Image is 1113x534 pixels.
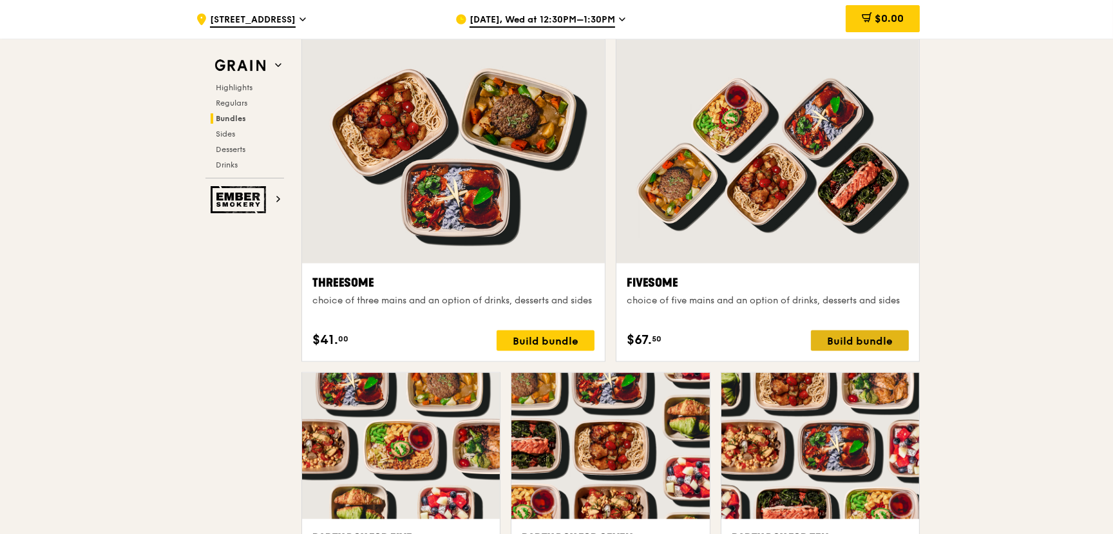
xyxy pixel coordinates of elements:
[312,294,595,307] div: choice of three mains and an option of drinks, desserts and sides
[338,334,348,344] span: 00
[211,186,270,213] img: Ember Smokery web logo
[627,274,909,292] div: Fivesome
[210,14,296,28] span: [STREET_ADDRESS]
[216,99,247,108] span: Regulars
[652,334,661,344] span: 50
[216,160,238,169] span: Drinks
[312,330,338,350] span: $41.
[627,330,652,350] span: $67.
[811,330,909,351] div: Build bundle
[211,54,270,77] img: Grain web logo
[470,14,615,28] span: [DATE], Wed at 12:30PM–1:30PM
[627,294,909,307] div: choice of five mains and an option of drinks, desserts and sides
[312,274,595,292] div: Threesome
[216,129,235,138] span: Sides
[875,12,904,24] span: $0.00
[497,330,595,351] div: Build bundle
[216,83,252,92] span: Highlights
[216,114,246,123] span: Bundles
[216,145,245,154] span: Desserts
